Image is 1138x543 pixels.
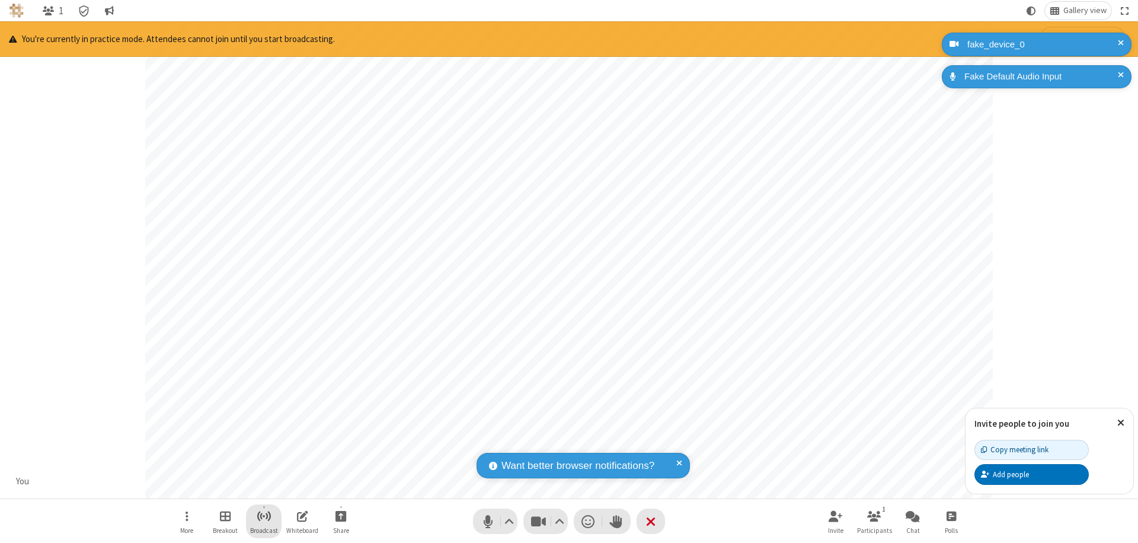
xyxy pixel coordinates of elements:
div: Copy meeting link [981,444,1049,455]
button: Invite participants (⌘+Shift+I) [818,504,853,538]
span: Share [333,527,349,534]
button: Manage Breakout Rooms [207,504,243,538]
button: End or leave meeting [637,509,665,534]
button: Stop video (⌘+Shift+V) [523,509,568,534]
button: Copy meeting link [974,440,1089,460]
button: Close popover [1108,408,1133,437]
button: Open shared whiteboard [284,504,320,538]
span: Gallery view [1063,6,1107,15]
span: Chat [906,527,920,534]
span: More [180,527,193,534]
button: Mute (⌘+Shift+A) [473,509,517,534]
button: Open chat [895,504,931,538]
span: Invite [828,527,843,534]
button: Add people [974,464,1089,484]
button: Fullscreen [1116,2,1134,20]
button: Conversation [100,2,119,20]
button: Start sharing [323,504,359,538]
div: Meeting details Encryption enabled [73,2,95,20]
div: fake_device_0 [963,38,1123,52]
button: Start broadcast [246,504,282,538]
button: Raise hand [602,509,631,534]
div: Fake Default Audio Input [960,70,1123,84]
p: You're currently in practice mode. Attendees cannot join until you start broadcasting. [9,33,335,46]
button: Send a reaction [574,509,602,534]
label: Invite people to join you [974,418,1069,429]
button: Open poll [934,504,969,538]
span: Whiteboard [286,527,318,534]
span: Polls [945,527,958,534]
img: QA Selenium DO NOT DELETE OR CHANGE [9,4,24,18]
button: Using system theme [1022,2,1041,20]
button: Audio settings [501,509,517,534]
button: Open participant list [37,2,68,20]
button: Start broadcasting [1040,27,1125,52]
div: You [12,475,34,488]
span: Want better browser notifications? [501,458,654,474]
span: Participants [857,527,892,534]
button: Open participant list [856,504,892,538]
button: Video setting [552,509,568,534]
span: Breakout [213,527,238,534]
button: Open menu [169,504,204,538]
button: Change layout [1045,2,1111,20]
span: 1 [59,5,63,17]
span: Broadcast [250,527,278,534]
div: 1 [879,504,889,515]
